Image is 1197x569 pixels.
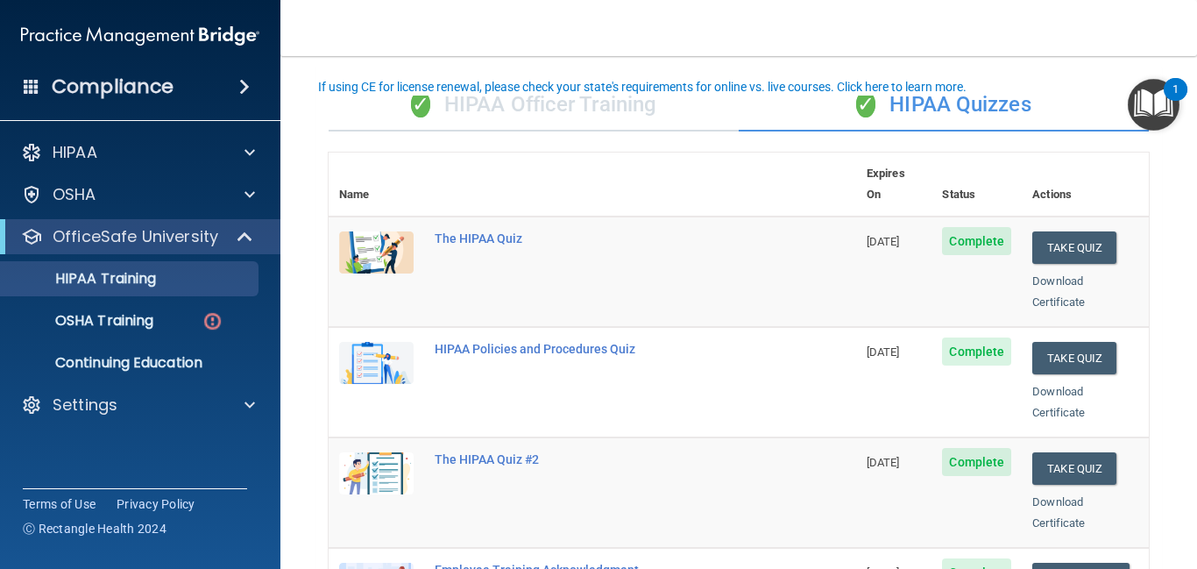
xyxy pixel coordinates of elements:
[1172,89,1179,112] div: 1
[21,395,255,416] a: Settings
[856,91,875,117] span: ✓
[1022,153,1149,217] th: Actions
[53,142,97,163] p: HIPAA
[942,448,1011,476] span: Complete
[315,78,969,96] button: If using CE for license renewal, please check your state's requirements for online vs. live cours...
[329,153,424,217] th: Name
[867,235,900,248] span: [DATE]
[435,342,768,356] div: HIPAA Policies and Procedures Quiz
[435,452,768,466] div: The HIPAA Quiz #2
[867,345,900,359] span: [DATE]
[1032,342,1116,374] button: Take Quiz
[117,495,195,513] a: Privacy Policy
[1128,79,1179,131] button: Open Resource Center, 1 new notification
[1032,231,1116,264] button: Take Quiz
[318,81,967,93] div: If using CE for license renewal, please check your state's requirements for online vs. live cours...
[23,495,96,513] a: Terms of Use
[21,226,254,247] a: OfficeSafe University
[1032,385,1085,419] a: Download Certificate
[11,354,251,372] p: Continuing Education
[11,270,156,288] p: HIPAA Training
[23,520,166,537] span: Ⓒ Rectangle Health 2024
[11,312,153,330] p: OSHA Training
[435,231,768,245] div: The HIPAA Quiz
[856,153,932,217] th: Expires On
[942,227,1011,255] span: Complete
[1032,495,1085,530] a: Download Certificate
[411,91,430,117] span: ✓
[1032,452,1116,485] button: Take Quiz
[202,310,223,332] img: danger-circle.6113f641.png
[329,79,739,132] div: HIPAA Officer Training
[21,184,255,205] a: OSHA
[867,456,900,469] span: [DATE]
[53,184,96,205] p: OSHA
[52,75,174,99] h4: Compliance
[1032,274,1085,309] a: Download Certificate
[942,338,1011,366] span: Complete
[21,142,255,163] a: HIPAA
[21,18,259,53] img: PMB logo
[931,153,1022,217] th: Status
[739,79,1149,132] div: HIPAA Quizzes
[53,395,117,416] p: Settings
[53,226,218,247] p: OfficeSafe University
